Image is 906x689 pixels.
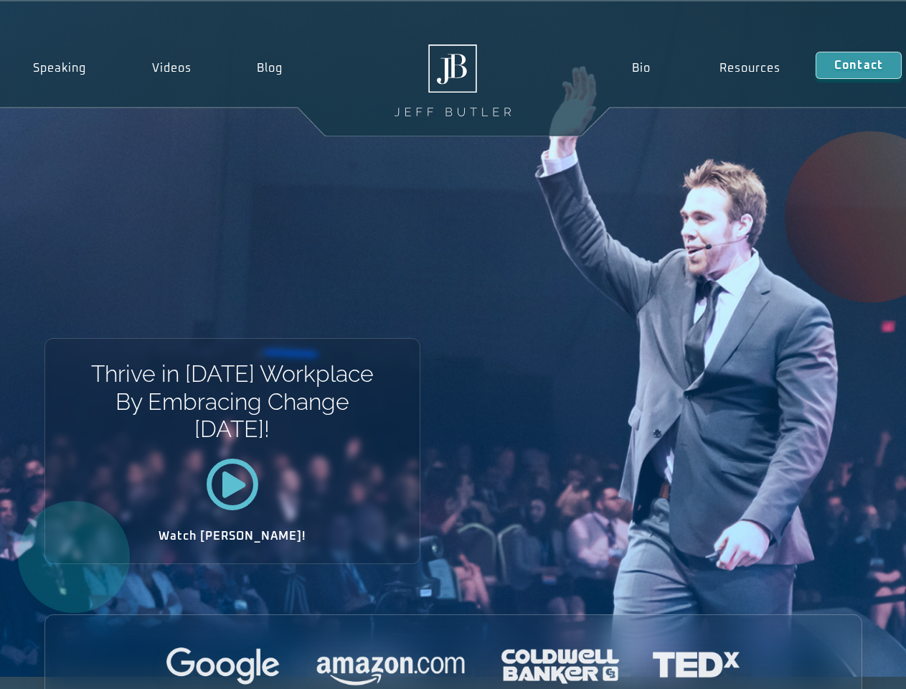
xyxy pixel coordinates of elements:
a: Contact [816,52,902,79]
h1: Thrive in [DATE] Workplace By Embracing Change [DATE]! [90,360,374,443]
a: Blog [224,52,316,85]
nav: Menu [597,52,815,85]
a: Videos [119,52,225,85]
a: Resources [685,52,816,85]
h2: Watch [PERSON_NAME]! [95,530,369,542]
a: Bio [597,52,685,85]
span: Contact [834,60,883,71]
